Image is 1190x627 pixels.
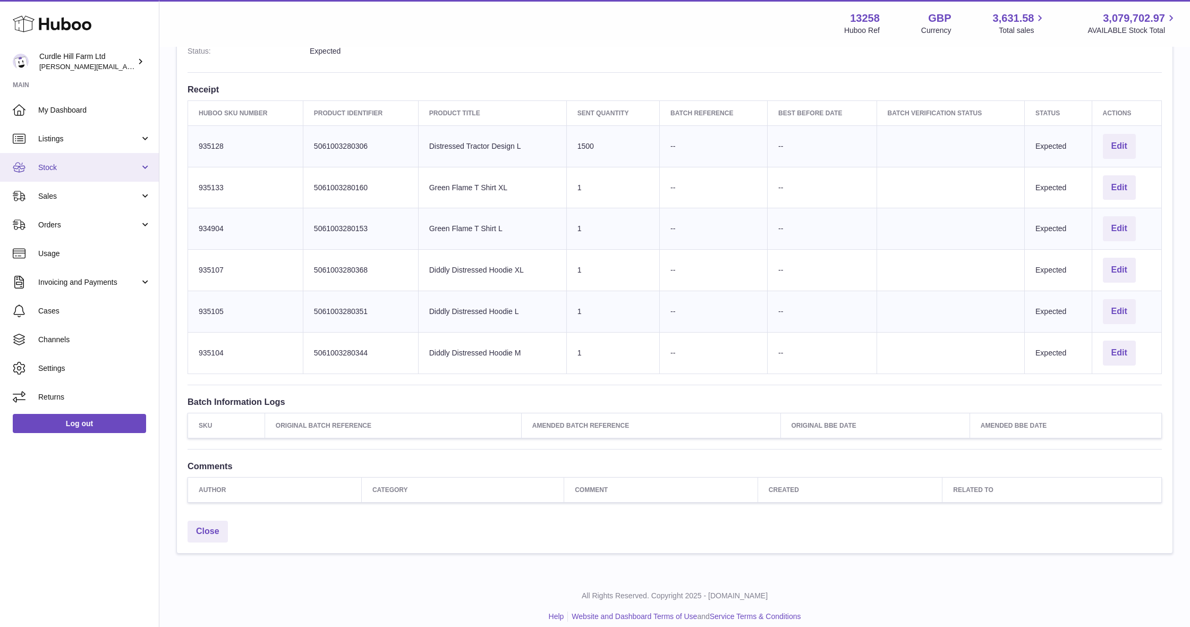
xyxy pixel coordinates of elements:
span: My Dashboard [38,105,151,115]
span: 3,631.58 [993,11,1034,26]
th: Product Identifier [303,100,418,125]
a: 3,079,702.97 AVAILABLE Stock Total [1087,11,1177,36]
th: Amended BBE Date [970,413,1161,438]
dt: Status: [188,46,310,56]
button: Edit [1103,216,1136,241]
span: Returns [38,392,151,402]
button: Edit [1103,134,1136,159]
h3: Receipt [188,83,1162,95]
td: -- [767,250,877,291]
span: Sales [38,191,140,201]
td: Expected [1025,167,1092,208]
td: -- [659,167,767,208]
th: Sent Quantity [566,100,659,125]
td: -- [659,125,767,167]
th: Best Before Date [767,100,877,125]
td: -- [767,332,877,374]
a: Service Terms & Conditions [710,612,801,621]
th: Created [758,478,942,503]
td: Diddly Distressed Hoodie L [418,291,566,333]
td: 1500 [566,125,659,167]
th: Author [188,478,362,503]
th: Comment [564,478,758,503]
td: -- [767,291,877,333]
th: Huboo SKU Number [188,100,303,125]
button: Edit [1103,299,1136,324]
td: 5061003280344 [303,332,418,374]
td: 5061003280368 [303,250,418,291]
span: Usage [38,249,151,259]
div: Currency [921,26,951,36]
td: Expected [1025,291,1092,333]
th: Original BBE Date [780,413,970,438]
strong: GBP [928,11,951,26]
a: Log out [13,414,146,433]
td: 5061003280160 [303,167,418,208]
td: -- [659,291,767,333]
td: -- [767,208,877,250]
td: 935107 [188,250,303,291]
th: Actions [1092,100,1161,125]
td: Expected [1025,332,1092,374]
td: 1 [566,167,659,208]
td: 935104 [188,332,303,374]
li: and [568,612,801,622]
span: Channels [38,335,151,345]
th: Batch Verification Status [877,100,1025,125]
td: 935105 [188,291,303,333]
span: Orders [38,220,140,230]
th: Category [361,478,564,503]
td: -- [659,208,767,250]
td: 1 [566,291,659,333]
td: Diddly Distressed Hoodie XL [418,250,566,291]
button: Edit [1103,175,1136,200]
span: Cases [38,306,151,316]
td: -- [659,250,767,291]
span: [PERSON_NAME][EMAIL_ADDRESS][DOMAIN_NAME] [39,62,213,71]
span: Stock [38,163,140,173]
td: 935128 [188,125,303,167]
th: Related to [942,478,1162,503]
th: SKU [188,413,265,438]
button: Edit [1103,341,1136,366]
th: Original Batch Reference [265,413,521,438]
button: Edit [1103,258,1136,283]
td: -- [767,167,877,208]
td: Expected [1025,250,1092,291]
span: Listings [38,134,140,144]
td: 1 [566,250,659,291]
td: Expected [1025,208,1092,250]
span: AVAILABLE Stock Total [1087,26,1177,36]
td: Diddly Distressed Hoodie M [418,332,566,374]
span: Settings [38,363,151,374]
td: -- [767,125,877,167]
p: All Rights Reserved. Copyright 2025 - [DOMAIN_NAME] [168,591,1181,601]
td: Green Flame T Shirt L [418,208,566,250]
td: 1 [566,208,659,250]
h3: Comments [188,460,1162,472]
td: 5061003280351 [303,291,418,333]
div: Huboo Ref [844,26,880,36]
img: miranda@diddlysquatfarmshop.com [13,54,29,70]
span: Total sales [999,26,1046,36]
span: Invoicing and Payments [38,277,140,287]
dd: Expected [310,46,1162,56]
strong: 13258 [850,11,880,26]
td: 1 [566,332,659,374]
h3: Batch Information Logs [188,396,1162,408]
td: 934904 [188,208,303,250]
a: 3,631.58 Total sales [993,11,1047,36]
td: 5061003280306 [303,125,418,167]
td: -- [659,332,767,374]
td: 935133 [188,167,303,208]
a: Website and Dashboard Terms of Use [572,612,697,621]
span: 3,079,702.97 [1103,11,1165,26]
th: Batch Reference [659,100,767,125]
td: Green Flame T Shirt XL [418,167,566,208]
a: Close [188,521,228,543]
a: Help [549,612,564,621]
th: Product title [418,100,566,125]
th: Status [1025,100,1092,125]
td: 5061003280153 [303,208,418,250]
td: Distressed Tractor Design L [418,125,566,167]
